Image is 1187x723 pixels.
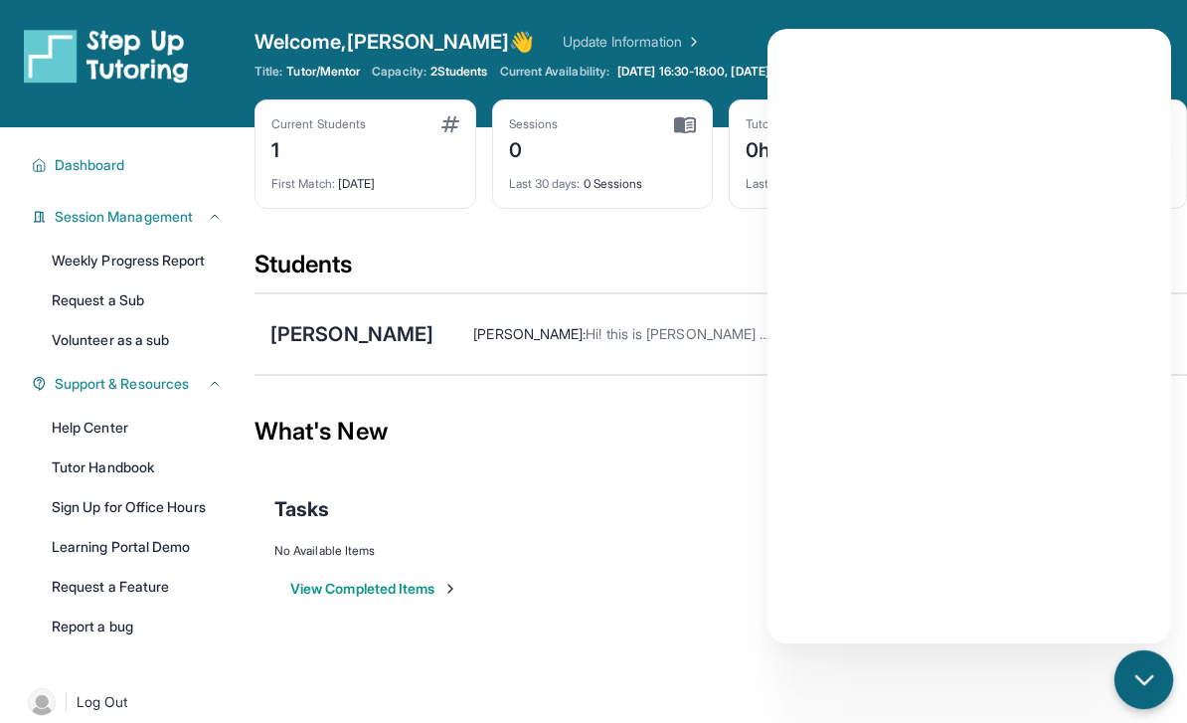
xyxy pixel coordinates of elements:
span: Dashboard [55,155,125,175]
a: Sign Up for Office Hours [40,489,235,525]
div: 0 Sessions [509,164,697,192]
button: Support & Resources [47,374,223,394]
a: Request a Sub [40,282,235,318]
span: [DATE] 16:30-18:00, [DATE] 16:30-18:00, [DATE] 16:00-18:00 [617,64,953,80]
a: Request a Feature [40,569,235,605]
span: Last 30 days : [746,176,817,191]
img: logo [24,28,189,84]
img: Chevron Right [682,32,702,52]
span: | [64,690,69,714]
div: No Available Items [274,543,1167,559]
a: Weekly Progress Report [40,243,235,278]
img: user-img [28,688,56,716]
button: Session Management [47,207,223,227]
div: [DATE] [271,164,459,192]
span: Tutor/Mentor [286,64,360,80]
span: First Match : [271,176,335,191]
span: Last 30 days : [509,176,581,191]
a: Report a bug [40,609,235,644]
button: chat-button [1114,650,1173,709]
iframe: Chatbot [767,29,1171,643]
a: Update Information [563,32,702,52]
div: Sessions [509,116,559,132]
span: Log Out [77,692,128,712]
span: Capacity: [372,64,426,80]
div: Students [254,249,1187,292]
a: Help Center [40,410,235,446]
div: 1 [271,132,366,164]
span: Current Availability: [500,64,609,80]
div: 0h 0m [746,164,933,192]
button: View Completed Items [290,579,458,599]
div: 0 [509,132,559,164]
img: card [674,116,696,134]
div: 0h 0m [746,132,825,164]
div: Tutoring hours [746,116,825,132]
a: [DATE] 16:30-18:00, [DATE] 16:30-18:00, [DATE] 16:00-18:00 [613,64,957,80]
div: What's New [254,388,1187,475]
button: Dashboard [47,155,223,175]
span: Tasks [274,495,329,523]
span: 2 Students [430,64,488,80]
span: Session Management [55,207,193,227]
span: Title: [254,64,282,80]
span: [PERSON_NAME] : [473,325,586,342]
span: Support & Resources [55,374,189,394]
span: Welcome, [PERSON_NAME] 👋 [254,28,535,56]
div: [PERSON_NAME] [270,320,433,348]
div: Current Students [271,116,366,132]
span: Hi! this is [PERSON_NAME] mom [586,325,791,342]
img: card [441,116,459,132]
a: Tutor Handbook [40,450,235,485]
a: Volunteer as a sub [40,322,235,358]
a: Learning Portal Demo [40,529,235,565]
